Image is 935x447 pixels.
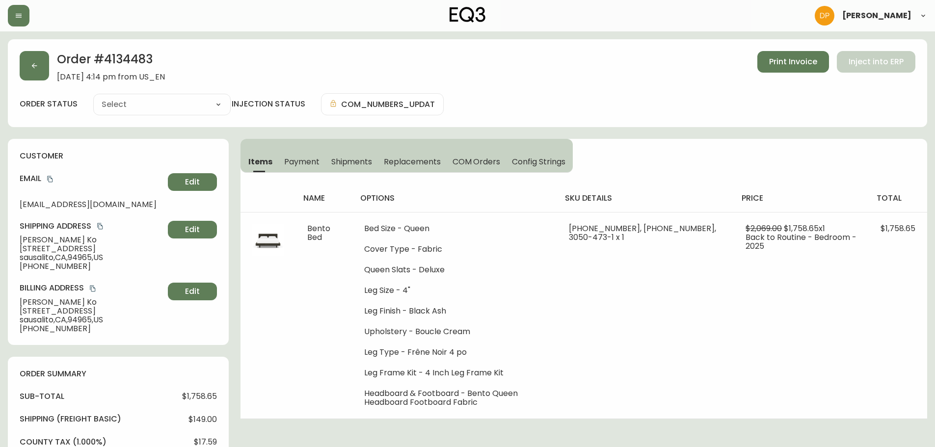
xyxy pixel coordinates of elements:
span: [STREET_ADDRESS] [20,244,164,253]
h4: sub-total [20,391,64,402]
span: Items [248,157,272,167]
h4: sku details [565,193,726,204]
h4: Shipping Address [20,221,164,232]
button: copy [88,284,98,293]
span: $1,758.65 [881,223,915,234]
span: sausalito , CA , 94965 , US [20,316,164,324]
span: Print Invoice [769,56,817,67]
span: $1,758.65 x 1 [784,223,825,234]
li: Leg Type - Frêne Noir 4 po [364,348,545,357]
span: $149.00 [188,415,217,424]
span: COM Orders [453,157,501,167]
li: Bed Size - Queen [364,224,545,233]
span: $2,069.00 [746,223,782,234]
span: Edit [185,177,200,187]
span: [EMAIL_ADDRESS][DOMAIN_NAME] [20,200,164,209]
span: $17.59 [194,438,217,447]
h4: total [877,193,919,204]
span: [PERSON_NAME] Ko [20,236,164,244]
h4: Shipping ( Freight Basic ) [20,414,121,424]
h4: order summary [20,368,217,379]
span: Replacements [384,157,440,167]
h4: price [742,193,861,204]
span: Bento Bed [307,223,330,243]
h4: name [303,193,345,204]
h2: Order # 4134483 [57,51,165,73]
li: Upholstery - Boucle Cream [364,327,545,336]
span: Config Strings [512,157,565,167]
span: [PHONE_NUMBER] [20,262,164,271]
h4: options [360,193,549,204]
span: [PERSON_NAME] Ko [20,298,164,307]
span: [PHONE_NUMBER] [20,324,164,333]
li: Leg Finish - Black Ash [364,307,545,316]
span: [DATE] 4:14 pm from US_EN [57,73,165,81]
h4: Billing Address [20,283,164,293]
li: Headboard & Footboard - Bento Queen Headboard Footboard Fabric [364,389,545,407]
h4: customer [20,151,217,161]
span: [PERSON_NAME] [842,12,911,20]
img: 27b59bf5-a1ac-46ca-b5cd-b5cc16908ac8.jpg [252,224,284,256]
img: logo [450,7,486,23]
label: order status [20,99,78,109]
span: Shipments [331,157,373,167]
h4: Email [20,173,164,184]
span: sausalito , CA , 94965 , US [20,253,164,262]
button: Edit [168,221,217,238]
button: copy [45,174,55,184]
button: Edit [168,283,217,300]
li: Leg Frame Kit - 4 Inch Leg Frame Kit [364,368,545,377]
li: Queen Slats - Deluxe [364,265,545,274]
img: b0154ba12ae69382d64d2f3159806b19 [815,6,834,26]
span: [PHONE_NUMBER], [PHONE_NUMBER], 3050-473-1 x 1 [569,223,716,243]
li: Leg Size - 4" [364,286,545,295]
h4: injection status [232,99,305,109]
button: Edit [168,173,217,191]
span: [STREET_ADDRESS] [20,307,164,316]
span: $1,758.65 [182,392,217,401]
span: Edit [185,224,200,235]
span: Payment [284,157,320,167]
li: Cover Type - Fabric [364,245,545,254]
span: Back to Routine - Bedroom - 2025 [746,232,856,252]
button: copy [95,221,105,231]
button: Print Invoice [757,51,829,73]
span: Edit [185,286,200,297]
